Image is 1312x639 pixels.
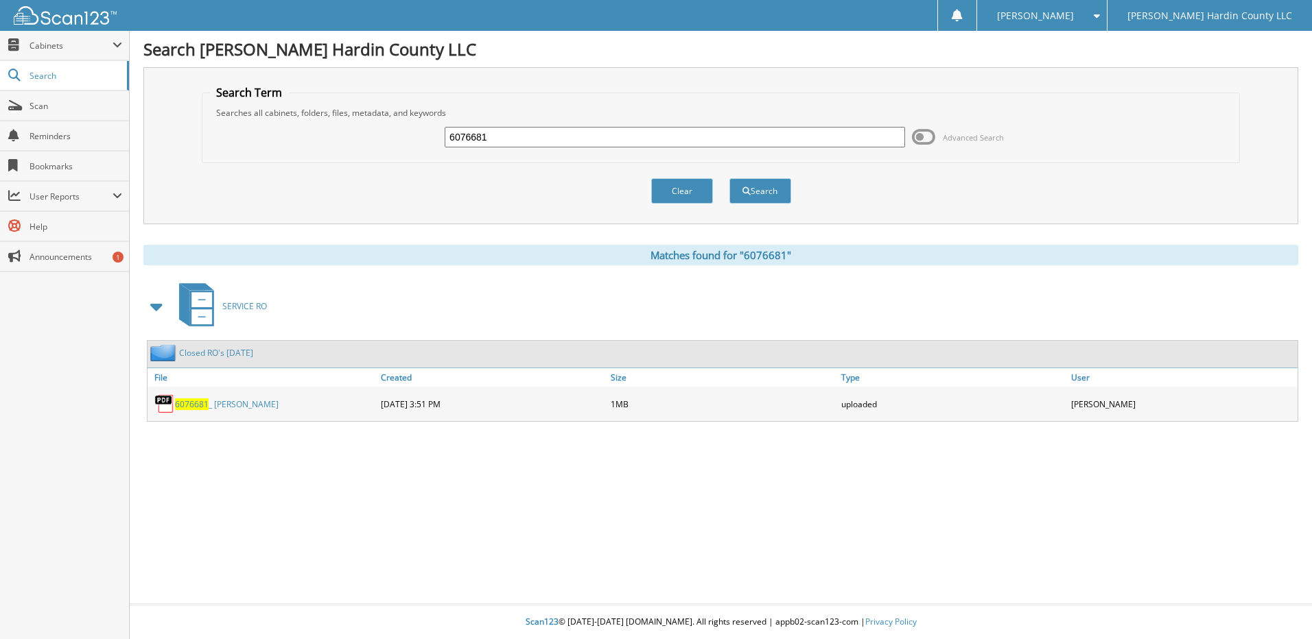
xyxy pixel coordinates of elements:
[175,398,279,410] a: 6076681_ [PERSON_NAME]
[943,132,1004,143] span: Advanced Search
[30,40,113,51] span: Cabinets
[377,390,607,418] div: [DATE] 3:51 PM
[30,130,122,142] span: Reminders
[30,191,113,202] span: User Reports
[30,221,122,232] span: Help
[209,85,289,100] legend: Search Term
[143,245,1298,265] div: Matches found for "6076681"
[607,368,837,387] a: Size
[526,616,559,627] span: Scan123
[222,300,267,312] span: SERVICE RO
[130,605,1312,639] div: © [DATE]-[DATE] [DOMAIN_NAME]. All rights reserved | appb02-scan123-com |
[838,390,1068,418] div: uploaded
[148,368,377,387] a: File
[30,70,120,82] span: Search
[30,100,122,112] span: Scan
[179,347,253,359] a: Closed RO's [DATE]
[30,160,122,172] span: Bookmarks
[838,368,1068,387] a: Type
[865,616,917,627] a: Privacy Policy
[143,38,1298,60] h1: Search [PERSON_NAME] Hardin County LLC
[1068,368,1298,387] a: User
[150,344,179,361] img: folder2.png
[607,390,837,418] div: 1MB
[729,178,791,204] button: Search
[30,251,122,263] span: Announcements
[209,107,1232,119] div: Searches all cabinets, folders, files, metadata, and keywords
[1127,12,1292,20] span: [PERSON_NAME] Hardin County LLC
[113,252,124,263] div: 1
[377,368,607,387] a: Created
[171,279,267,333] a: SERVICE RO
[1068,390,1298,418] div: [PERSON_NAME]
[175,398,209,410] span: 6076681
[154,394,175,414] img: PDF.png
[997,12,1074,20] span: [PERSON_NAME]
[14,6,117,25] img: scan123-logo-white.svg
[651,178,713,204] button: Clear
